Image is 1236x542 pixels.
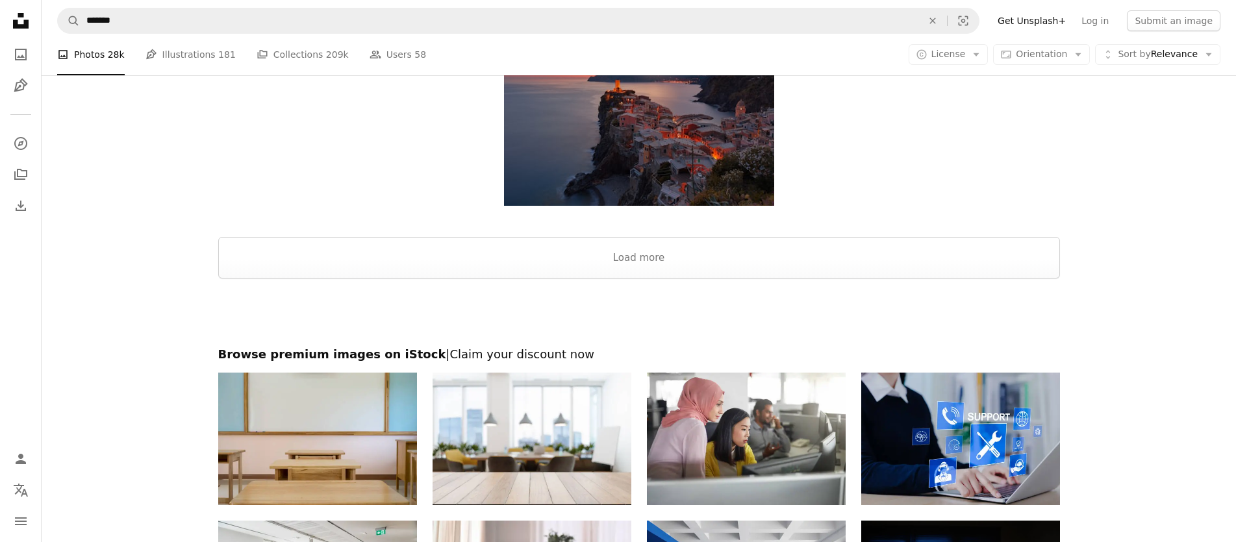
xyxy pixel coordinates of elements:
span: Orientation [1016,49,1067,59]
a: Collections [8,162,34,188]
a: Log in [1074,10,1116,31]
a: Collections 209k [257,34,349,75]
span: Relevance [1118,48,1198,61]
img: desk in classroom with whiteboard [218,373,417,505]
button: Sort byRelevance [1095,44,1220,65]
button: Submit an image [1127,10,1220,31]
span: 181 [218,47,236,62]
span: 209k [326,47,349,62]
button: Menu [8,508,34,534]
button: Search Unsplash [58,8,80,33]
img: Technical support and customer service concept. Woman using laptop with support icons, representi... [861,373,1060,505]
a: Log in / Sign up [8,446,34,472]
a: Explore [8,130,34,156]
form: Find visuals sitewide [57,8,979,34]
a: Get Unsplash+ [990,10,1074,31]
span: Sort by [1118,49,1150,59]
span: 58 [414,47,426,62]
button: Clear [918,8,947,33]
span: | Claim your discount now [446,347,594,361]
a: Illustrations [8,73,34,99]
a: Download History [8,193,34,219]
button: Language [8,477,34,503]
img: Female colleagues working at computer desk [647,373,846,505]
a: Illustrations 181 [145,34,236,75]
span: License [931,49,966,59]
button: License [909,44,989,65]
button: Load more [218,237,1060,278]
a: aerial view of village on mountain cliff during orange sunset [504,110,774,121]
img: aerial view of village on mountain cliff during orange sunset [504,26,774,206]
button: Orientation [993,44,1090,65]
a: Users 58 [370,34,427,75]
h2: Browse premium images on iStock [218,347,1060,362]
button: Visual search [948,8,979,33]
a: Photos [8,42,34,68]
img: Wood Empty Surface And Abstract Blur Meeting Room With Conference Table, Yellow Chairs And Plants. [433,373,631,505]
a: Home — Unsplash [8,8,34,36]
